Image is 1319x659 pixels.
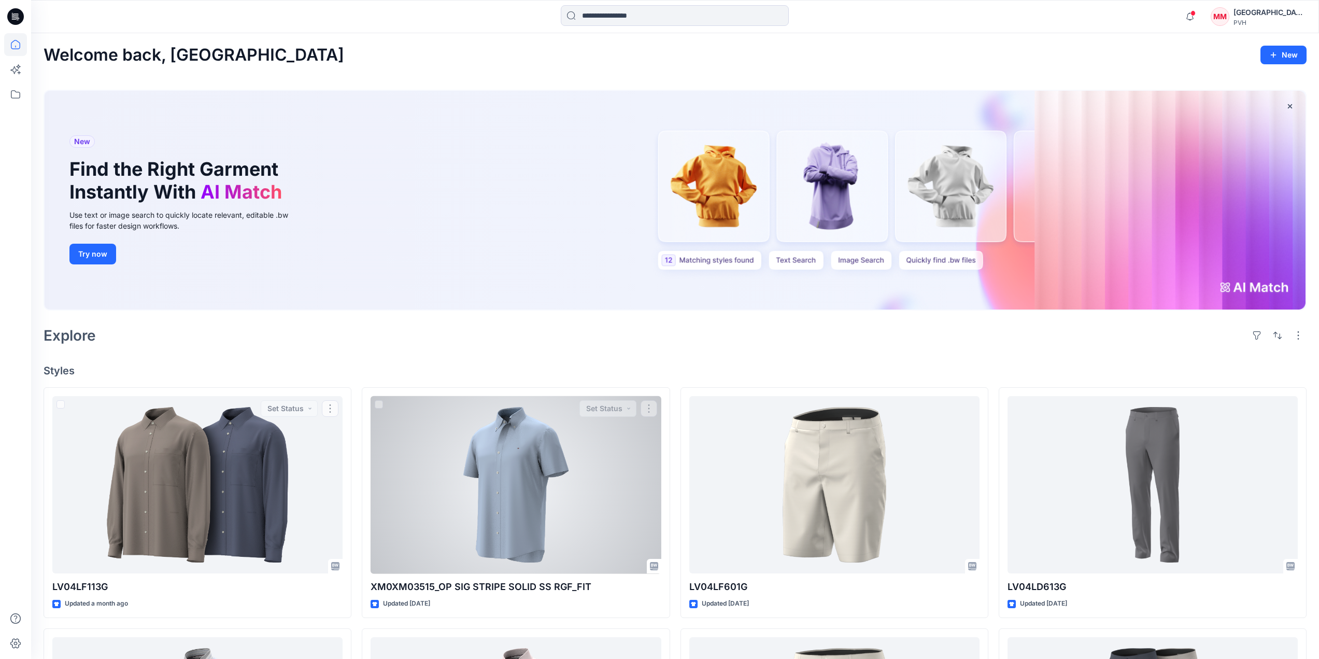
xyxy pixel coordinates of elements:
div: [GEOGRAPHIC_DATA][PERSON_NAME][GEOGRAPHIC_DATA] [1233,6,1306,19]
div: Use text or image search to quickly locate relevant, editable .bw files for faster design workflows. [69,209,303,231]
p: Updated [DATE] [702,598,749,609]
h2: Explore [44,327,96,344]
a: LV04LF113G [52,396,343,574]
button: New [1260,46,1307,64]
button: Try now [69,244,116,264]
div: PVH [1233,19,1306,26]
p: XM0XM03515_OP SIG STRIPE SOLID SS RGF_FIT [371,580,661,594]
p: LV04LF601G [689,580,980,594]
p: LV04LD613G [1008,580,1298,594]
p: Updated a month ago [65,598,128,609]
a: LV04LD613G [1008,396,1298,574]
a: LV04LF601G [689,396,980,574]
h1: Find the Right Garment Instantly With [69,158,287,203]
div: MM [1211,7,1229,26]
h4: Styles [44,364,1307,377]
p: LV04LF113G [52,580,343,594]
span: New [74,135,90,148]
p: Updated [DATE] [1020,598,1067,609]
a: XM0XM03515_OP SIG STRIPE SOLID SS RGF_FIT [371,396,661,574]
p: Updated [DATE] [383,598,430,609]
span: AI Match [201,180,282,203]
h2: Welcome back, [GEOGRAPHIC_DATA] [44,46,344,65]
